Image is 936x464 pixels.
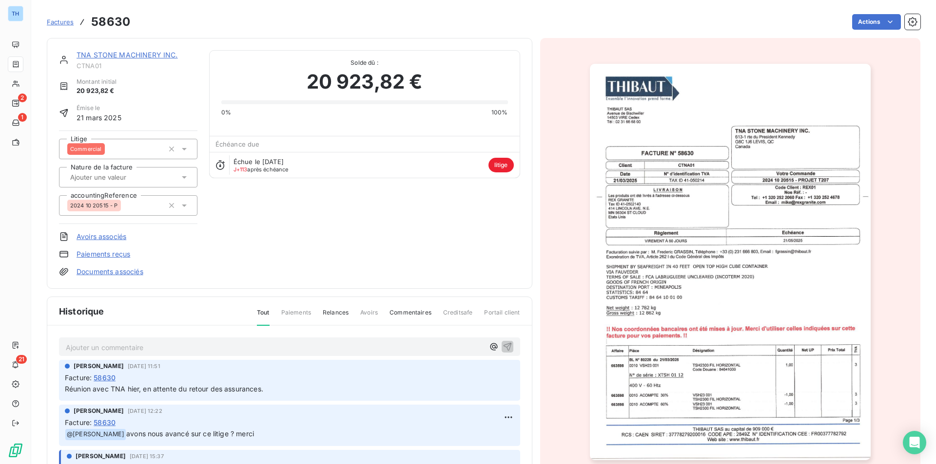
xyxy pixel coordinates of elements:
[94,417,116,427] span: 58630
[443,308,473,325] span: Creditsafe
[77,51,178,59] a: TNA STONE MACHINERY INC.
[77,249,130,259] a: Paiements reçus
[8,6,23,21] div: TH
[91,13,130,31] h3: 58630
[18,93,27,102] span: 2
[307,67,423,96] span: 20 923,82 €
[47,18,74,26] span: Factures
[221,108,231,117] span: 0%
[77,232,126,241] a: Avoirs associés
[323,308,349,325] span: Relances
[491,108,508,117] span: 100%
[77,104,121,112] span: Émise le
[65,372,92,383] span: Facture :
[126,429,254,438] span: avons nous avancé sur ce litige ? merci
[77,267,143,277] a: Documents associés
[215,140,260,148] span: Échéance due
[77,77,117,86] span: Montant initial
[234,167,289,172] span: après échéance
[484,308,520,325] span: Portail client
[70,203,118,208] span: 2024 10 20515 - P
[128,363,160,369] span: [DATE] 11:51
[221,58,508,67] span: Solde dû :
[65,429,126,440] span: @ [PERSON_NAME]
[18,113,27,122] span: 1
[65,385,263,393] span: Réunion avec TNA hier, en attente du retour des assurances.
[59,305,104,318] span: Historique
[77,62,197,70] span: CTNA01
[130,453,164,459] span: [DATE] 15:37
[903,431,926,454] div: Open Intercom Messenger
[360,308,378,325] span: Avoirs
[257,308,270,326] span: Tout
[234,158,284,166] span: Échue le [DATE]
[590,64,871,460] img: invoice_thumbnail
[77,86,117,96] span: 20 923,82 €
[47,17,74,27] a: Factures
[16,355,27,364] span: 21
[65,417,92,427] span: Facture :
[128,408,162,414] span: [DATE] 12:22
[281,308,311,325] span: Paiements
[77,112,121,123] span: 21 mars 2025
[488,158,514,172] span: litige
[70,146,102,152] span: Commercial
[76,452,126,461] span: [PERSON_NAME]
[852,14,901,30] button: Actions
[74,407,124,415] span: [PERSON_NAME]
[74,362,124,371] span: [PERSON_NAME]
[234,166,248,173] span: J+113
[69,173,167,182] input: Ajouter une valeur
[390,308,431,325] span: Commentaires
[8,443,23,458] img: Logo LeanPay
[94,372,116,383] span: 58630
